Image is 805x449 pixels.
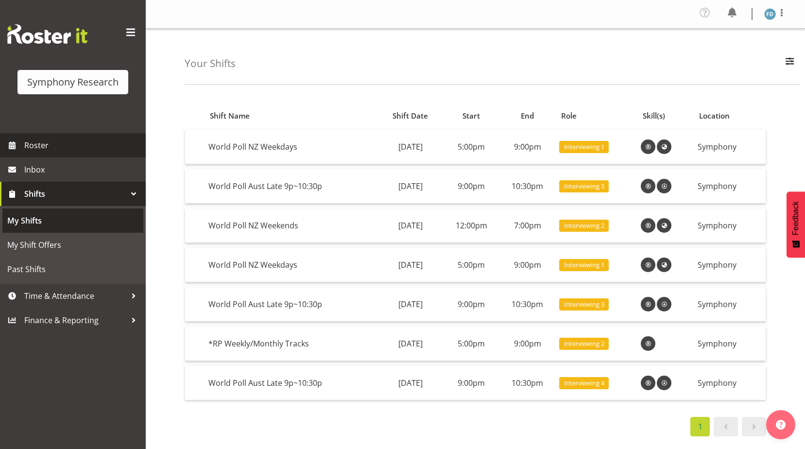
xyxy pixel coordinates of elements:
[377,248,443,282] td: [DATE]
[7,24,87,44] img: Rosterit website logo
[205,130,377,164] td: World Poll NZ Weekdays
[564,260,604,270] span: Interviewing 1
[564,142,604,152] span: Interviewing 1
[377,130,443,164] td: [DATE]
[377,169,443,204] td: [DATE]
[564,300,604,309] span: Interviewing 3
[377,366,443,400] td: [DATE]
[694,248,766,282] td: Symphony
[377,208,443,243] td: [DATE]
[444,366,499,400] td: 9:00pm
[764,8,776,20] img: foziah-dean1868.jpg
[564,221,604,230] span: Interviewing 2
[444,327,499,361] td: 5:00pm
[377,327,443,361] td: [DATE]
[564,339,604,348] span: Interviewing 2
[444,169,499,204] td: 9:00pm
[694,130,766,164] td: Symphony
[694,366,766,400] td: Symphony
[499,169,555,204] td: 10:30pm
[444,248,499,282] td: 5:00pm
[499,327,555,361] td: 9:00pm
[787,191,805,258] button: Feedback - Show survey
[643,110,688,121] div: Skill(s)
[791,201,800,235] span: Feedback
[205,248,377,282] td: World Poll NZ Weekdays
[205,208,377,243] td: World Poll NZ Weekends
[694,327,766,361] td: Symphony
[24,138,141,153] span: Roster
[694,287,766,322] td: Symphony
[7,238,138,252] span: My Shift Offers
[780,53,800,74] button: Filter Employees
[205,287,377,322] td: World Poll Aust Late 9p~10:30p
[444,130,499,164] td: 5:00pm
[499,366,555,400] td: 10:30pm
[499,248,555,282] td: 9:00pm
[444,208,499,243] td: 12:00pm
[377,287,443,322] td: [DATE]
[24,187,126,201] span: Shifts
[24,289,126,303] span: Time & Attendance
[7,262,138,276] span: Past Shifts
[24,162,141,177] span: Inbox
[27,75,119,89] div: Symphony Research
[185,58,236,69] h4: Your Shifts
[2,233,143,257] a: My Shift Offers
[205,327,377,361] td: *RP Weekly/Monthly Tracks
[505,110,549,121] div: End
[2,257,143,281] a: Past Shifts
[699,110,760,121] div: Location
[776,420,786,430] img: help-xxl-2.png
[383,110,438,121] div: Shift Date
[449,110,494,121] div: Start
[499,130,555,164] td: 9:00pm
[694,208,766,243] td: Symphony
[564,182,604,191] span: Interviewing 3
[2,208,143,233] a: My Shifts
[205,169,377,204] td: World Poll Aust Late 9p~10:30p
[499,208,555,243] td: 7:00pm
[210,110,372,121] div: Shift Name
[499,287,555,322] td: 10:30pm
[694,169,766,204] td: Symphony
[561,110,632,121] div: Role
[444,287,499,322] td: 9:00pm
[7,213,138,228] span: My Shifts
[564,379,604,388] span: Interviewing 4
[205,366,377,400] td: World Poll Aust Late 9p~10:30p
[24,313,126,328] span: Finance & Reporting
